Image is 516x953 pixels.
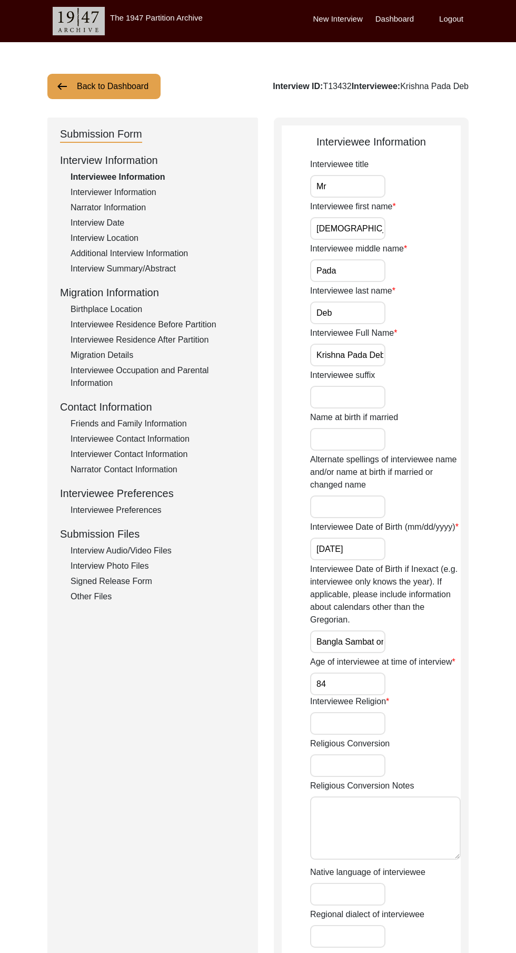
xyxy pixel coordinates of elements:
div: Narrator Information [71,201,245,214]
div: Interviewee Preferences [60,485,245,501]
label: Regional dialect of interviewee [310,908,424,921]
div: Interviewer Information [71,186,245,199]
label: Interviewee Date of Birth if Inexact (e.g. interviewee only knows the year). If applicable, pleas... [310,563,461,626]
div: Other Files [71,590,245,603]
div: Interviewer Contact Information [71,448,245,461]
div: Migration Information [60,285,245,300]
div: Interviewee Information [282,134,461,150]
div: Interview Location [71,232,245,245]
button: Back to Dashboard [47,74,161,99]
label: Name at birth if married [310,411,398,424]
div: Interviewee Preferences [71,504,245,517]
label: Interviewee title [310,158,369,171]
label: Age of interviewee at time of interview [310,656,455,668]
div: Signed Release Form [71,575,245,588]
b: Interviewee: [352,82,400,91]
label: Alternate spellings of interviewee name and/or name at birth if married or changed name [310,453,461,491]
div: Interviewee Contact Information [71,433,245,445]
img: header-logo.png [53,7,105,35]
label: Interviewee suffix [310,369,375,382]
div: Interviewee Residence Before Partition [71,318,245,331]
div: Contact Information [60,399,245,415]
label: Interviewee Date of Birth (mm/dd/yyyy) [310,521,459,533]
div: Birthplace Location [71,303,245,316]
label: Logout [439,13,463,25]
label: Interviewee middle name [310,242,407,255]
b: Interview ID: [273,82,323,91]
div: Interview Audio/Video Files [71,544,245,557]
img: arrow-left.png [56,80,68,93]
label: Interviewee last name [310,285,395,297]
div: Interviewee Residence After Partition [71,334,245,346]
label: Religious Conversion [310,737,390,750]
div: Friends and Family Information [71,417,245,430]
label: Religious Conversion Notes [310,780,414,792]
div: Interviewee Occupation and Parental Information [71,364,245,390]
div: Narrator Contact Information [71,463,245,476]
div: Interview Date [71,217,245,229]
div: T13432 Krishna Pada Deb [273,80,469,93]
div: Interviewee Information [71,171,245,183]
label: New Interview [313,13,363,25]
div: Interview Photo Files [71,560,245,572]
label: Native language of interviewee [310,866,425,879]
div: Submission Files [60,526,245,542]
div: Submission Form [60,126,142,143]
div: Interview Summary/Abstract [71,262,245,275]
label: Dashboard [375,13,414,25]
label: Interviewee Full Name [310,327,397,339]
div: Migration Details [71,349,245,362]
div: Interview Information [60,152,245,168]
label: Interviewee first name [310,200,396,213]
label: The 1947 Partition Archive [110,13,203,22]
div: Additional Interview Information [71,247,245,260]
label: Interviewee Religion [310,695,389,708]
